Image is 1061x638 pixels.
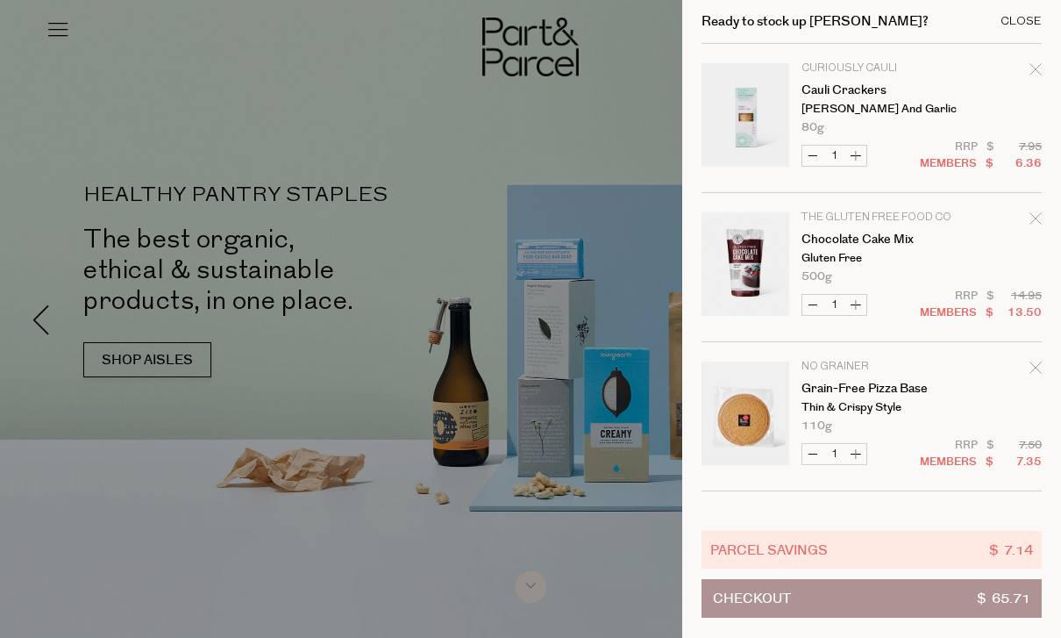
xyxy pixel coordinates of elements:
span: Parcel Savings [710,540,828,560]
span: 500g [801,271,832,283]
p: [PERSON_NAME] and Garlic [801,104,937,115]
div: Remove Fish Sauce [1029,508,1042,532]
p: Gluten Free [801,253,937,264]
p: Curiously Cauli [801,63,937,74]
div: Remove Grain-Free Pizza Base [1029,359,1042,383]
p: Thin & Crispy Style [801,402,937,413]
div: Remove Chocolate Cake Mix [1029,210,1042,233]
input: QTY Grain-Free Pizza Base [823,444,845,464]
input: QTY Chocolate Cake Mix [823,295,845,315]
span: $ 7.14 [989,540,1033,560]
span: 80g [801,122,824,133]
a: Chocolate Cake Mix [801,233,937,246]
span: $ 65.71 [977,580,1030,617]
input: QTY Cauli Crackers [823,146,845,166]
p: No Grainer [801,362,937,372]
h2: Ready to stock up [PERSON_NAME]? [701,15,929,28]
p: The Gluten Free Food Co [801,212,937,223]
div: Remove Cauli Crackers [1029,61,1042,84]
a: Cauli Crackers [801,84,937,97]
button: Checkout$ 65.71 [701,579,1042,618]
div: Close [1000,16,1042,27]
span: Checkout [713,580,791,617]
span: 110g [801,420,832,432]
a: Grain-Free Pizza Base [801,383,937,395]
